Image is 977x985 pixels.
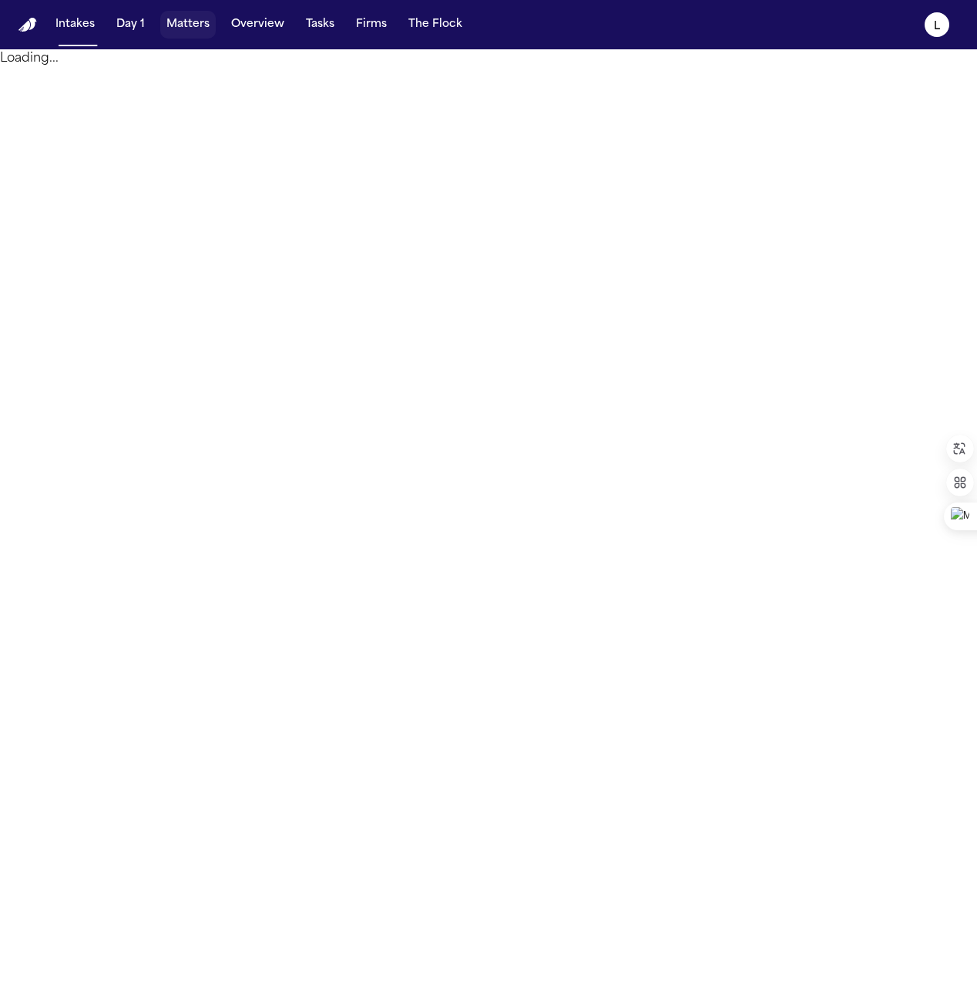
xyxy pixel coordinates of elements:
button: Firms [350,11,393,39]
a: Home [18,18,37,32]
button: Matters [160,11,216,39]
button: The Flock [402,11,468,39]
button: Tasks [300,11,341,39]
button: Overview [225,11,290,39]
img: Finch Logo [18,18,37,32]
button: Intakes [49,11,101,39]
button: Day 1 [110,11,151,39]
